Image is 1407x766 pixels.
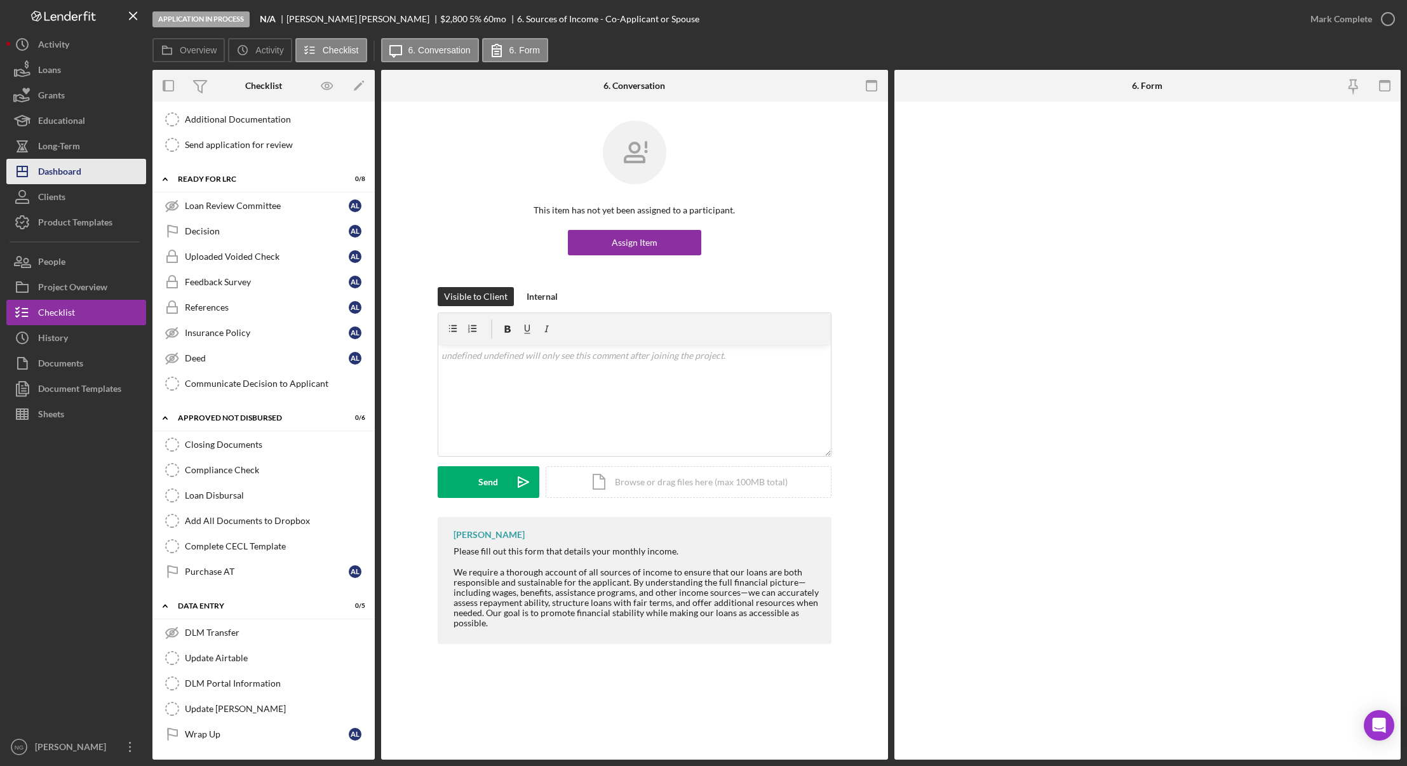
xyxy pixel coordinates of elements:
button: People [6,249,146,274]
div: 0 / 6 [342,414,365,422]
a: Update Airtable [159,645,368,671]
div: Sheets [38,401,64,430]
div: 5 % [469,14,481,24]
div: [PERSON_NAME] [454,530,525,540]
div: Educational [38,108,85,137]
a: Complete CECL Template [159,534,368,559]
button: Clients [6,184,146,210]
a: DLM Portal Information [159,671,368,696]
a: Insurance PolicyAL [159,320,368,346]
button: Sheets [6,401,146,427]
button: 6. Form [482,38,548,62]
a: Send application for review [159,132,368,158]
button: 6. Conversation [381,38,479,62]
div: Loan Review Committee [185,201,349,211]
button: Dashboard [6,159,146,184]
div: Complete CECL Template [185,541,368,551]
a: Update [PERSON_NAME] [159,696,368,722]
div: Dashboard [38,159,81,187]
div: Clients [38,184,65,213]
div: Checklist [245,81,282,91]
div: 0 / 8 [342,175,365,183]
button: Educational [6,108,146,133]
label: Overview [180,45,217,55]
div: DLM Portal Information [185,678,368,689]
button: Internal [520,287,564,306]
div: Wrap Up [185,729,349,739]
div: A L [349,326,361,339]
div: A L [349,301,361,314]
div: Documents [38,351,83,379]
button: Visible to Client [438,287,514,306]
button: History [6,325,146,351]
button: Document Templates [6,376,146,401]
a: ReferencesAL [159,295,368,320]
div: 0 / 5 [342,602,365,610]
button: Activity [228,38,292,62]
div: Visible to Client [444,287,508,306]
div: Document Templates [38,376,121,405]
button: Documents [6,351,146,376]
div: Compliance Check [185,465,368,475]
a: Communicate Decision to Applicant [159,371,368,396]
div: Assign Item [612,230,657,255]
button: Project Overview [6,274,146,300]
div: Activity [38,32,69,60]
div: A L [349,276,361,288]
button: Overview [152,38,225,62]
div: Uploaded Voided Check [185,252,349,262]
div: Add All Documents to Dropbox [185,516,368,526]
button: Loans [6,57,146,83]
label: Activity [255,45,283,55]
div: Loans [38,57,61,86]
button: Grants [6,83,146,108]
span: $2,800 [440,13,468,24]
div: 6. Conversation [603,81,665,91]
div: Update [PERSON_NAME] [185,704,368,714]
div: We require a thorough account of all sources of income to ensure that our loans are both responsi... [454,567,819,629]
div: Deed [185,353,349,363]
label: Checklist [323,45,359,55]
div: A L [349,565,361,578]
a: Purchase ATAL [159,559,368,584]
div: Loan Disbursal [185,490,368,501]
div: Feedback Survey [185,277,349,287]
div: Grants [38,83,65,111]
div: Decision [185,226,349,236]
div: People [38,249,65,278]
b: N/A [260,14,276,24]
div: A L [349,199,361,212]
a: Product Templates [6,210,146,235]
div: Mark Complete [1310,6,1372,32]
a: Uploaded Voided CheckAL [159,244,368,269]
div: 6. Sources of Income - Co-Applicant or Spouse [517,14,699,24]
div: Purchase AT [185,567,349,577]
div: Closing Documents [185,440,368,450]
a: Activity [6,32,146,57]
div: References [185,302,349,312]
a: Add All Documents to Dropbox [159,508,368,534]
div: [PERSON_NAME] [PERSON_NAME] [286,14,440,24]
button: Mark Complete [1298,6,1401,32]
div: Additional Documentation [185,114,368,124]
label: 6. Form [509,45,540,55]
div: Product Templates [38,210,112,238]
div: Send application for review [185,140,368,150]
div: Please fill out this form that details your monthly income. [454,546,819,556]
div: A L [349,728,361,741]
a: DLM Transfer [159,620,368,645]
div: Long-Term [38,133,80,162]
p: This item has not yet been assigned to a participant. [534,203,735,217]
div: Send [478,466,498,498]
button: Assign Item [568,230,701,255]
a: Wrap UpAL [159,722,368,747]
